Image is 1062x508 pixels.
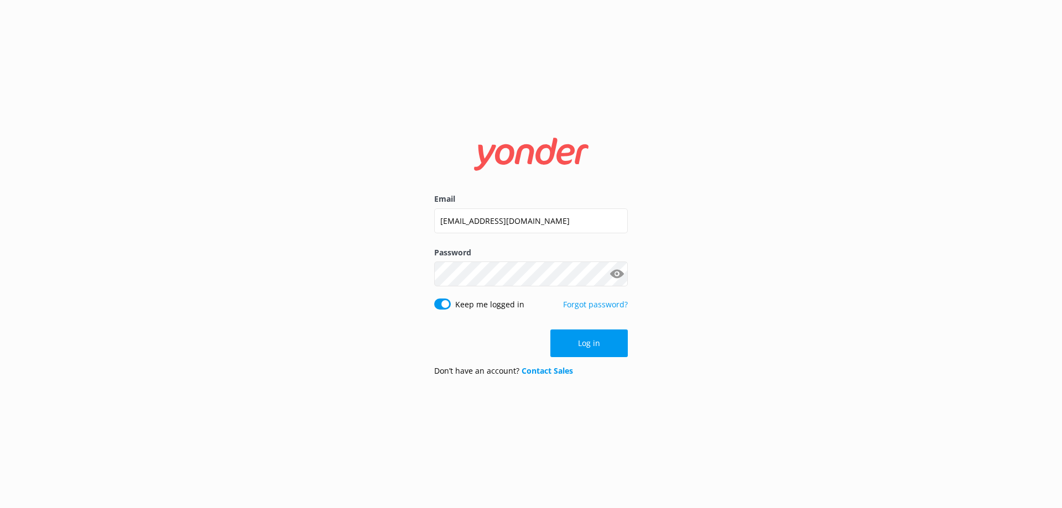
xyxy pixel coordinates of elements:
button: Show password [606,263,628,285]
label: Keep me logged in [455,298,524,311]
label: Email [434,193,628,205]
a: Contact Sales [522,365,573,376]
button: Log in [550,329,628,357]
p: Don’t have an account? [434,365,573,377]
label: Password [434,247,628,259]
a: Forgot password? [563,299,628,310]
input: user@emailaddress.com [434,208,628,233]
